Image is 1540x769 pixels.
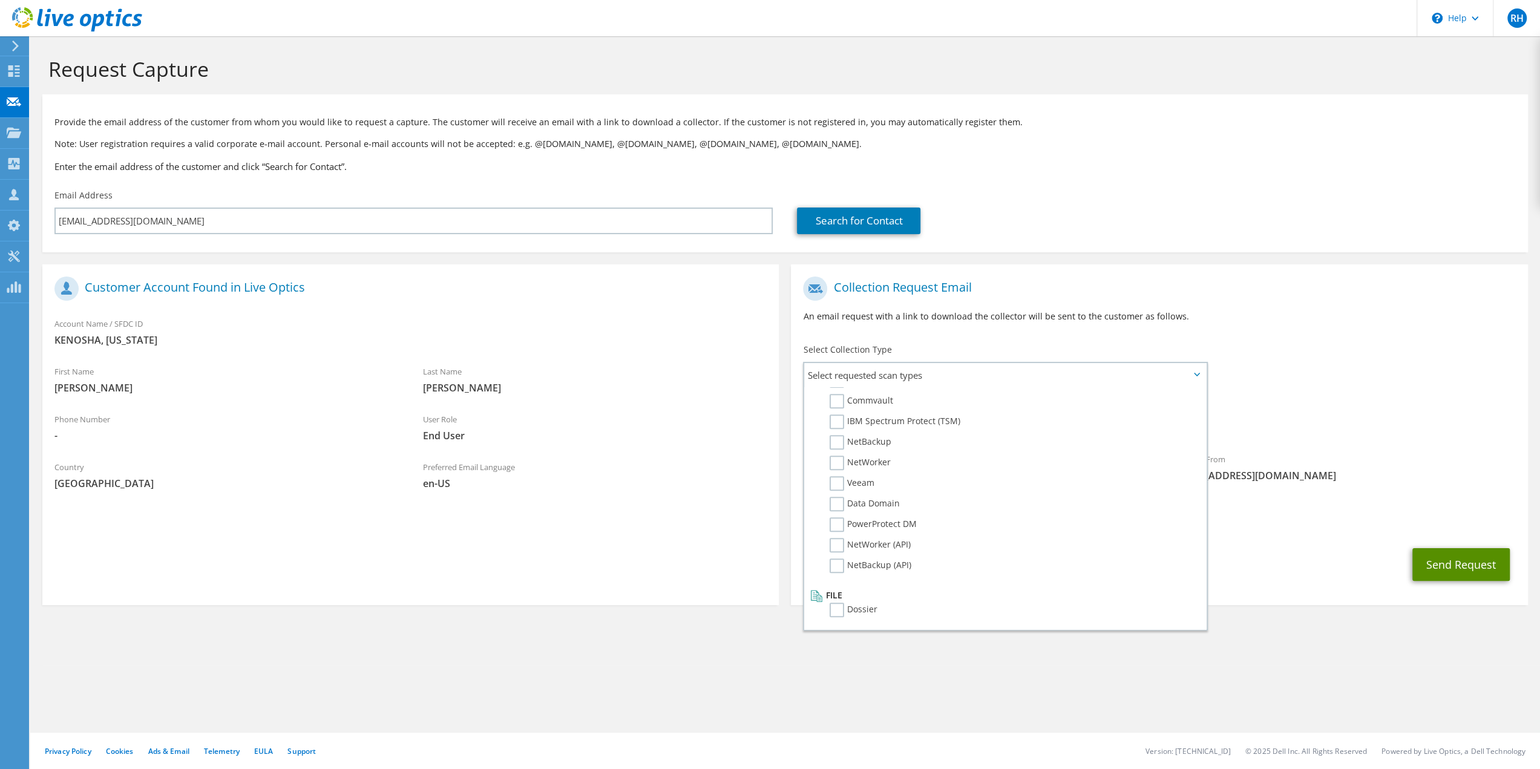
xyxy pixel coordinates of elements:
[830,456,891,470] label: NetWorker
[54,189,113,201] label: Email Address
[807,588,1199,603] li: File
[1159,447,1528,488] div: Sender & From
[54,333,767,347] span: KENOSHA, [US_STATE]
[54,477,399,490] span: [GEOGRAPHIC_DATA]
[42,454,411,496] div: Country
[830,476,874,491] label: Veeam
[48,56,1516,82] h1: Request Capture
[803,344,891,356] label: Select Collection Type
[254,746,273,756] a: EULA
[287,746,316,756] a: Support
[1171,469,1516,482] span: [EMAIL_ADDRESS][DOMAIN_NAME]
[54,137,1516,151] p: Note: User registration requires a valid corporate e-mail account. Personal e-mail accounts will ...
[791,494,1527,536] div: CC & Reply To
[423,429,767,442] span: End User
[803,310,1515,323] p: An email request with a link to download the collector will be sent to the customer as follows.
[830,517,917,532] label: PowerProtect DM
[1381,746,1525,756] li: Powered by Live Optics, a Dell Technology
[106,746,134,756] a: Cookies
[1412,548,1510,581] button: Send Request
[148,746,189,756] a: Ads & Email
[204,746,240,756] a: Telemetry
[830,435,891,450] label: NetBackup
[1245,746,1367,756] li: © 2025 Dell Inc. All Rights Reserved
[830,538,911,552] label: NetWorker (API)
[803,277,1509,301] h1: Collection Request Email
[54,116,1516,129] p: Provide the email address of the customer from whom you would like to request a capture. The cust...
[54,160,1516,173] h3: Enter the email address of the customer and click “Search for Contact”.
[54,277,761,301] h1: Customer Account Found in Live Optics
[830,394,893,408] label: Commvault
[791,392,1527,440] div: Requested Collections
[411,407,779,448] div: User Role
[830,497,900,511] label: Data Domain
[423,477,767,490] span: en-US
[54,381,399,394] span: [PERSON_NAME]
[830,603,877,617] label: Dossier
[830,558,911,573] label: NetBackup (API)
[45,746,91,756] a: Privacy Policy
[791,447,1159,488] div: To
[1432,13,1443,24] svg: \n
[411,359,779,401] div: Last Name
[1507,8,1527,28] span: RH
[830,414,960,429] label: IBM Spectrum Protect (TSM)
[411,454,779,496] div: Preferred Email Language
[797,208,920,234] a: Search for Contact
[804,363,1205,387] span: Select requested scan types
[54,429,399,442] span: -
[423,381,767,394] span: [PERSON_NAME]
[42,359,411,401] div: First Name
[1145,746,1231,756] li: Version: [TECHNICAL_ID]
[42,311,779,353] div: Account Name / SFDC ID
[42,407,411,448] div: Phone Number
